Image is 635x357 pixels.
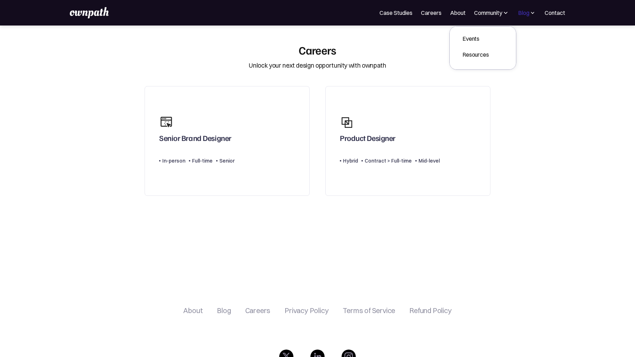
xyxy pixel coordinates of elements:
[457,32,495,45] a: Events
[219,157,235,165] div: Senior
[325,86,490,196] a: Product DesignerHybridContract > Full-timeMid-level
[380,8,412,17] a: Case Studies
[249,61,386,70] div: Unlock your next design opportunity with ownpath
[449,26,516,70] nav: Community
[145,86,310,196] a: Senior Brand DesignerIn-personFull-timeSenior
[183,306,203,315] a: About
[418,157,440,165] div: Mid-level
[474,8,502,17] div: Community
[518,8,536,17] div: Blog
[159,133,231,146] div: Senior Brand Designer
[545,8,565,17] a: Contact
[343,157,358,165] div: Hybrid
[365,157,412,165] div: Contract > Full-time
[462,34,489,43] div: Events
[217,306,231,315] a: Blog
[450,8,466,17] a: About
[518,8,529,17] div: Blog
[409,306,451,315] a: Refund Policy
[340,133,395,146] div: Product Designer
[192,157,213,165] div: Full-time
[462,50,489,59] div: Resources
[343,306,395,315] a: Terms of Service
[285,306,328,315] a: Privacy Policy
[474,8,509,17] div: Community
[457,48,495,61] a: Resources
[245,306,271,315] a: Careers
[162,157,185,165] div: In-person
[299,43,336,57] div: Careers
[421,8,442,17] a: Careers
